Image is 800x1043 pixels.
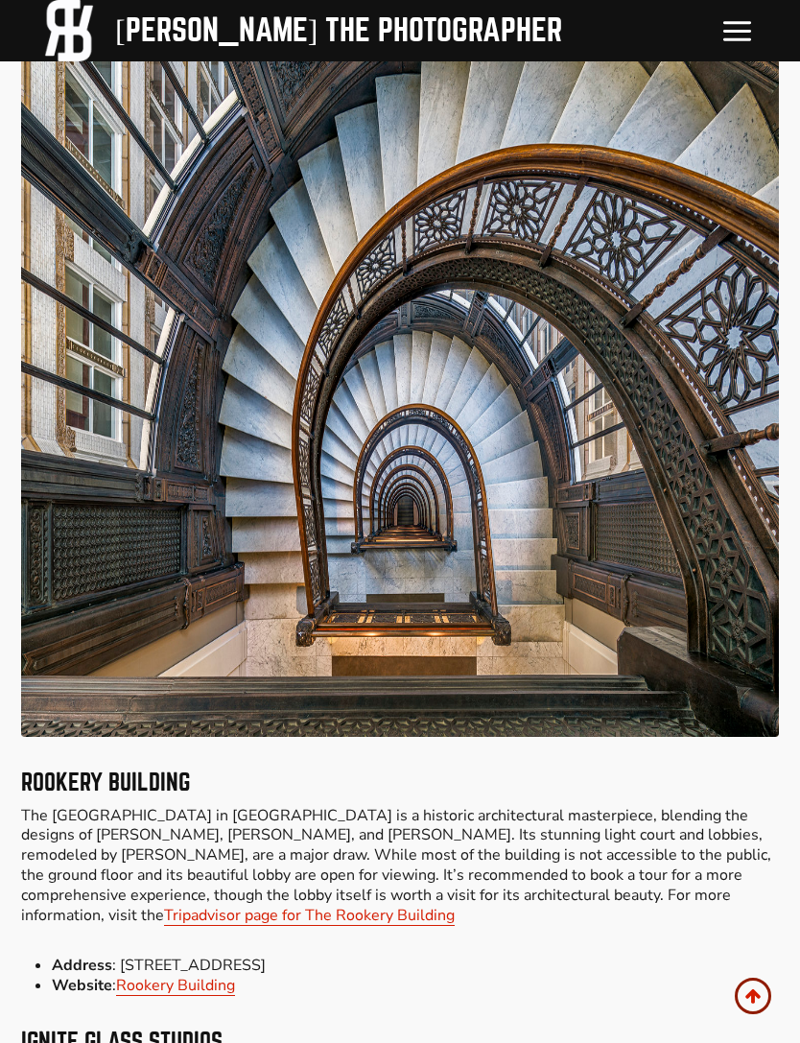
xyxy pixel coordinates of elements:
a: Tripadvisor page for The Rookery Building [164,905,455,926]
button: Open menu [712,9,762,53]
p: The [GEOGRAPHIC_DATA] in [GEOGRAPHIC_DATA] is a historic architectural masterpiece, blending the ... [21,806,780,926]
a: Scroll to top [735,978,771,1014]
h3: Rookery Building [21,771,780,794]
li: : [52,976,780,996]
strong: Website [52,975,112,996]
div: [PERSON_NAME] the Photographer [115,12,562,49]
strong: Address [52,955,112,976]
a: Rookery Building [116,975,235,996]
li: : [STREET_ADDRESS] [52,956,780,976]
